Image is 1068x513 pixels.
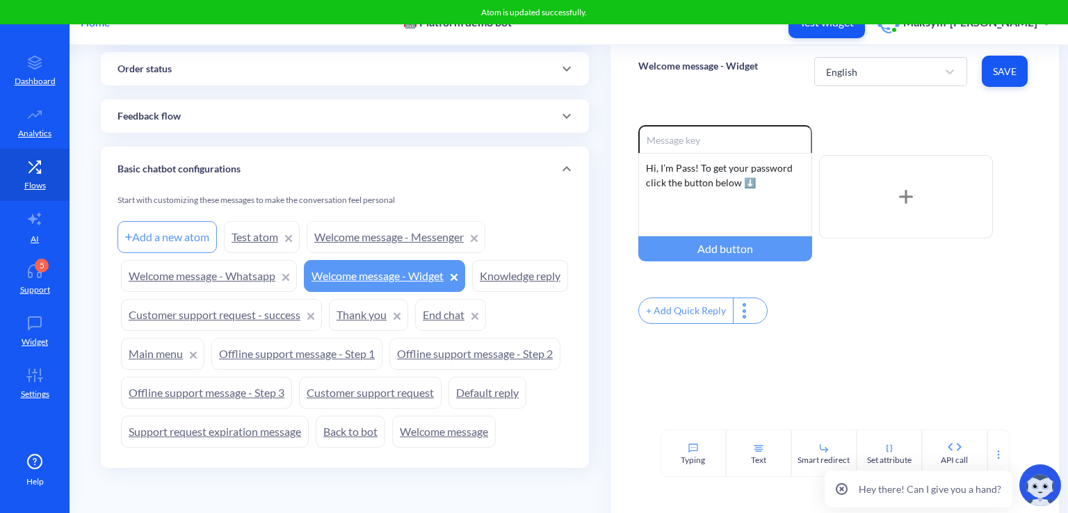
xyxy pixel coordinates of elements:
[21,388,49,400] p: Settings
[121,416,309,448] a: Support request expiration message
[26,475,44,488] span: Help
[18,127,51,140] p: Analytics
[982,56,1028,87] button: Save
[329,299,408,331] a: Thank you
[867,454,912,466] div: Set attribute
[472,260,568,292] a: Knowledge reply
[20,284,50,296] p: Support
[101,52,589,85] div: Order status
[415,299,486,331] a: End chat
[299,377,442,409] a: Customer support request
[118,109,181,124] p: Feedback flow
[118,194,572,218] div: Start with customizing these messages to make the conversation feel personal
[638,59,758,73] p: Welcome message - Widget
[638,236,812,261] div: Add button
[118,221,217,253] div: Add a new atom
[481,7,587,17] span: Atom is updated successfully.
[101,99,589,133] div: Feedback flow
[751,454,766,466] div: Text
[392,416,496,448] a: Welcome message
[798,454,850,466] div: Smart redirect
[224,221,300,253] a: Test atom
[121,338,204,370] a: Main menu
[389,338,560,370] a: Offline support message - Step 2
[118,62,172,76] p: Order status
[15,75,56,88] p: Dashboard
[826,64,857,79] div: English
[639,298,733,323] div: + Add Quick Reply
[681,454,705,466] div: Typing
[22,336,48,348] p: Widget
[304,260,465,292] a: Welcome message - Widget
[1019,464,1061,506] img: copilot-icon.svg
[307,221,485,253] a: Welcome message - Messenger
[24,179,46,192] p: Flows
[121,377,292,409] a: Offline support message - Step 3
[448,377,526,409] a: Default reply
[118,162,241,177] p: Basic chatbot configurations
[638,125,812,153] input: Message key
[941,454,968,466] div: API call
[31,233,39,245] p: AI
[993,65,1017,79] span: Save
[121,299,322,331] a: Customer support request - success
[638,153,812,236] div: Hi, I’m Pass! To get your password click the button below ⬇️
[859,482,1001,496] p: Hey there! Can I give you a hand?
[211,338,382,370] a: Offline support message - Step 1
[101,147,589,191] div: Basic chatbot configurations
[121,260,297,292] a: Welcome message - Whatsapp
[35,259,49,272] div: 5
[316,416,385,448] a: Back to bot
